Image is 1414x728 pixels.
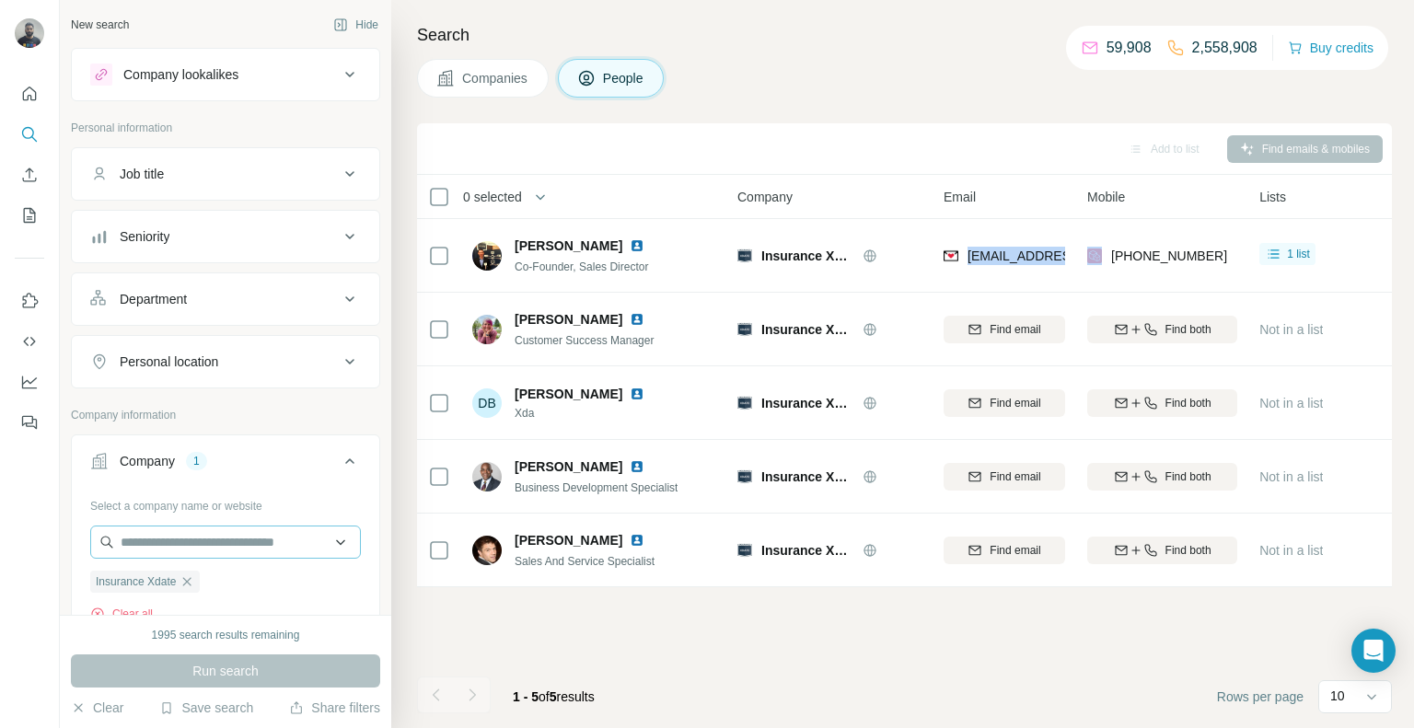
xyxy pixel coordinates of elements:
[515,481,678,494] span: Business Development Specialist
[630,312,644,327] img: LinkedIn logo
[320,11,391,39] button: Hide
[1192,37,1258,59] p: 2,558,908
[472,241,502,271] img: Avatar
[15,158,44,191] button: Enrich CSV
[462,69,529,87] span: Companies
[630,238,644,253] img: LinkedIn logo
[1087,316,1237,343] button: Find both
[159,699,253,717] button: Save search
[1259,396,1323,410] span: Not in a list
[1111,248,1227,263] span: [PHONE_NUMBER]
[513,689,539,704] span: 1 - 5
[72,152,379,196] button: Job title
[15,406,44,439] button: Feedback
[1330,687,1345,705] p: 10
[186,453,207,469] div: 1
[513,689,595,704] span: results
[15,18,44,48] img: Avatar
[1165,395,1211,411] span: Find both
[1259,322,1323,337] span: Not in a list
[15,118,44,151] button: Search
[1087,537,1237,564] button: Find both
[120,165,164,183] div: Job title
[1259,469,1323,484] span: Not in a list
[152,627,300,643] div: 1995 search results remaining
[1351,629,1396,673] div: Open Intercom Messenger
[630,533,644,548] img: LinkedIn logo
[990,542,1040,559] span: Find email
[15,325,44,358] button: Use Surfe API
[737,396,752,410] img: Logo of Insurance Xdate
[1288,35,1373,61] button: Buy credits
[761,247,853,265] span: Insurance Xdate
[15,365,44,399] button: Dashboard
[71,407,380,423] p: Company information
[968,248,1186,263] span: [EMAIL_ADDRESS][DOMAIN_NAME]
[944,247,958,265] img: provider findymail logo
[515,310,622,329] span: [PERSON_NAME]
[72,214,379,259] button: Seniority
[15,199,44,232] button: My lists
[120,227,169,246] div: Seniority
[472,536,502,565] img: Avatar
[515,385,622,403] span: [PERSON_NAME]
[990,468,1040,485] span: Find email
[1087,247,1102,265] img: provider prospeo logo
[120,290,187,308] div: Department
[990,321,1040,338] span: Find email
[1287,246,1310,262] span: 1 list
[1217,688,1304,706] span: Rows per page
[1259,543,1323,558] span: Not in a list
[463,188,522,206] span: 0 selected
[71,699,123,717] button: Clear
[515,457,622,476] span: [PERSON_NAME]
[761,320,853,339] span: Insurance Xdate
[737,322,752,337] img: Logo of Insurance Xdate
[990,395,1040,411] span: Find email
[1165,542,1211,559] span: Find both
[417,22,1392,48] h4: Search
[1107,37,1152,59] p: 59,908
[120,352,218,371] div: Personal location
[550,689,557,704] span: 5
[71,120,380,136] p: Personal information
[944,316,1065,343] button: Find email
[944,188,976,206] span: Email
[737,248,752,263] img: Logo of Insurance Xdate
[944,389,1065,417] button: Find email
[72,52,379,97] button: Company lookalikes
[603,69,645,87] span: People
[515,334,654,347] span: Customer Success Manager
[123,65,238,84] div: Company lookalikes
[472,462,502,491] img: Avatar
[1165,468,1211,485] span: Find both
[737,188,793,206] span: Company
[761,468,853,486] span: Insurance Xdate
[71,17,129,33] div: New search
[737,469,752,484] img: Logo of Insurance Xdate
[90,606,153,622] button: Clear all
[72,439,379,491] button: Company1
[472,315,502,344] img: Avatar
[289,699,380,717] button: Share filters
[72,340,379,384] button: Personal location
[1259,188,1286,206] span: Lists
[1087,463,1237,491] button: Find both
[515,555,655,568] span: Sales And Service Specialist
[515,260,648,273] span: Co-Founder, Sales Director
[472,388,502,418] div: DB
[539,689,550,704] span: of
[944,463,1065,491] button: Find email
[120,452,175,470] div: Company
[15,284,44,318] button: Use Surfe on LinkedIn
[15,77,44,110] button: Quick start
[90,491,361,514] div: Select a company name or website
[630,459,644,474] img: LinkedIn logo
[72,277,379,321] button: Department
[515,405,666,422] span: Xda
[737,543,752,558] img: Logo of Insurance Xdate
[944,537,1065,564] button: Find email
[515,531,622,549] span: [PERSON_NAME]
[1087,389,1237,417] button: Find both
[96,573,176,590] span: Insurance Xdate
